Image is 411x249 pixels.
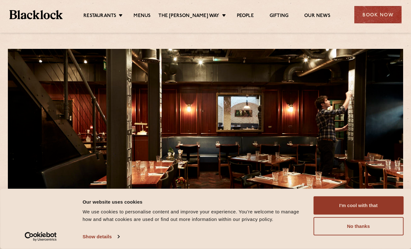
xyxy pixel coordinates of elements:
[158,13,219,20] a: The [PERSON_NAME] Way
[354,6,402,23] div: Book Now
[134,13,151,20] a: Menus
[237,13,254,20] a: People
[83,208,306,223] div: We use cookies to personalise content and improve your experience. You're welcome to manage how a...
[83,198,306,206] div: Our website uses cookies
[313,217,403,235] button: No thanks
[313,196,403,215] button: I'm cool with that
[83,13,116,20] a: Restaurants
[270,13,288,20] a: Gifting
[9,10,63,19] img: BL_Textured_Logo-footer-cropped.svg
[83,232,119,241] a: Show details
[13,232,68,241] a: Usercentrics Cookiebot - opens in a new window
[304,13,330,20] a: Our News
